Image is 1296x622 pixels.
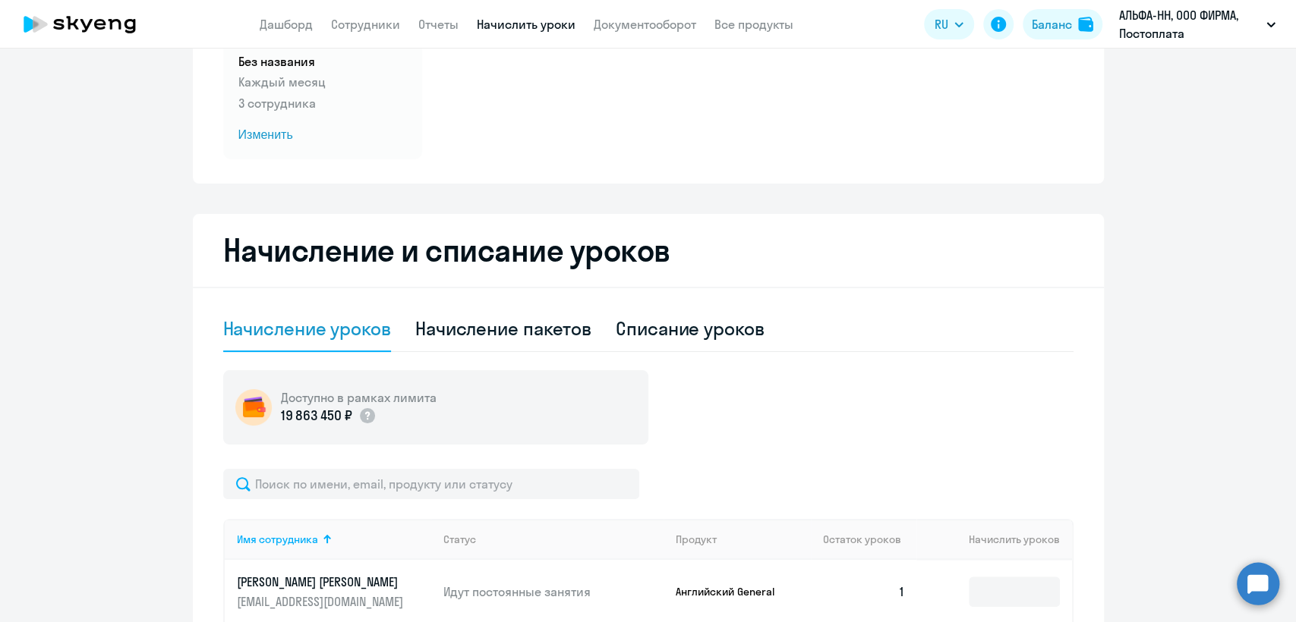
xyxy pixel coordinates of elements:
p: 3 сотрудника [238,94,407,112]
div: Продукт [676,532,811,546]
div: Статус [443,532,476,546]
span: Изменить [238,126,407,144]
img: wallet-circle.png [235,389,272,426]
div: Статус [443,532,664,546]
input: Поиск по имени, email, продукту или статусу [223,469,639,499]
a: Все продукты [714,17,793,32]
th: Начислить уроков [916,519,1071,560]
div: Продукт [676,532,717,546]
div: Списание уроков [616,316,765,341]
div: Имя сотрудника [237,532,318,546]
div: Начисление пакетов [415,316,591,341]
a: Отчеты [418,17,459,32]
p: Идут постоянные занятия [443,583,664,600]
h5: Доступно в рамках лимита [281,389,437,406]
p: Английский General [676,585,790,598]
a: Сотрудники [331,17,400,32]
div: Остаток уроков [823,532,917,546]
p: Каждый месяц [238,73,407,91]
h2: Начисление и списание уроков [223,232,1074,269]
p: [EMAIL_ADDRESS][DOMAIN_NAME] [237,593,407,610]
p: АЛЬФА-НН, ООО ФИРМА, Постоплата [1119,6,1260,42]
a: Начислить уроки [477,17,575,32]
a: Документооборот [594,17,696,32]
button: АЛЬФА-НН, ООО ФИРМА, Постоплата [1112,6,1283,42]
div: Имя сотрудника [237,532,432,546]
div: Начисление уроков [223,316,391,341]
button: Балансbalance [1023,9,1102,39]
span: RU [935,15,948,33]
a: Дашборд [260,17,313,32]
a: [PERSON_NAME] [PERSON_NAME][EMAIL_ADDRESS][DOMAIN_NAME] [237,573,432,610]
div: Баланс [1032,15,1072,33]
button: RU [924,9,974,39]
h5: Без названия [238,53,407,70]
span: Остаток уроков [823,532,901,546]
p: [PERSON_NAME] [PERSON_NAME] [237,573,407,590]
img: balance [1078,17,1093,32]
p: 19 863 450 ₽ [281,406,352,426]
